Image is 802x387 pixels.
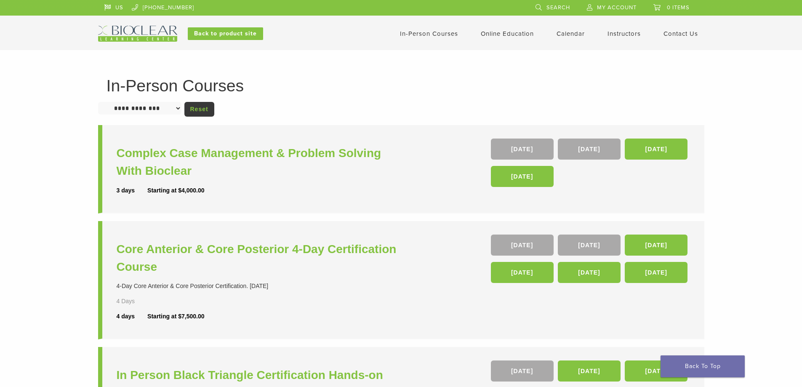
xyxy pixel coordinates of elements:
a: [DATE] [558,360,621,382]
a: Calendar [557,30,585,37]
a: [DATE] [558,235,621,256]
a: [DATE] [491,360,554,382]
a: [DATE] [625,235,687,256]
span: 0 items [667,4,690,11]
a: [DATE] [625,139,687,160]
img: Bioclear [98,26,177,42]
div: 4 Days [117,297,160,306]
h1: In-Person Courses [107,77,696,94]
div: 3 days [117,186,148,195]
div: , , , [491,139,690,191]
a: [DATE] [625,262,687,283]
div: 4 days [117,312,148,321]
span: My Account [597,4,637,11]
a: [DATE] [558,262,621,283]
a: In-Person Courses [400,30,458,37]
a: [DATE] [625,360,687,382]
a: Complex Case Management & Problem Solving With Bioclear [117,144,403,180]
span: Search [546,4,570,11]
a: [DATE] [491,166,554,187]
a: [DATE] [491,139,554,160]
a: Back to product site [188,27,263,40]
div: 4-Day Core Anterior & Core Posterior Certification. [DATE] [117,282,403,291]
a: Back To Top [661,355,745,377]
div: Starting at $4,000.00 [147,186,204,195]
a: [DATE] [491,262,554,283]
a: [DATE] [491,235,554,256]
a: Reset [184,102,214,117]
div: Starting at $7,500.00 [147,312,204,321]
div: , , , , , [491,235,690,287]
a: Online Education [481,30,534,37]
a: Core Anterior & Core Posterior 4-Day Certification Course [117,240,403,276]
a: Contact Us [663,30,698,37]
a: Instructors [607,30,641,37]
a: [DATE] [558,139,621,160]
